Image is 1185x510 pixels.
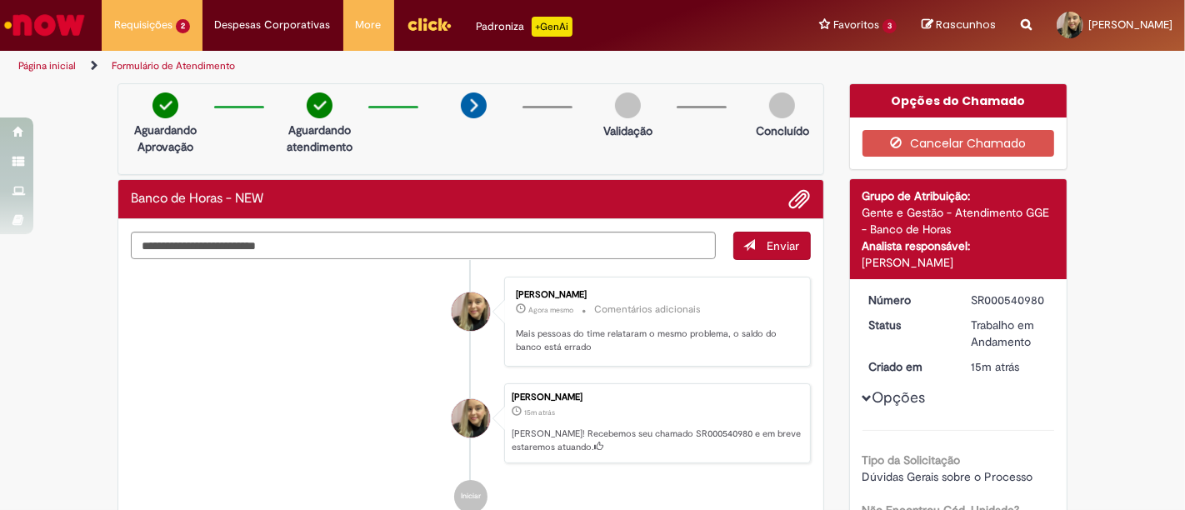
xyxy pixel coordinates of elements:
time: 29/08/2025 12:07:52 [971,359,1019,374]
p: Concluído [756,122,809,139]
span: Rascunhos [936,17,996,32]
textarea: Digite sua mensagem aqui... [131,232,716,259]
p: Mais pessoas do time relataram o mesmo problema, o saldo do banco está errado [516,327,793,353]
span: More [356,17,382,33]
a: Página inicial [18,59,76,72]
div: Analista responsável: [862,237,1055,254]
span: Despesas Corporativas [215,17,331,33]
dt: Número [857,292,959,308]
div: [PERSON_NAME] [516,290,793,300]
a: Rascunhos [922,17,996,33]
img: arrow-next.png [461,92,487,118]
span: 15m atrás [971,359,1019,374]
div: Debora Regina Oliveira [452,399,490,437]
p: Validação [603,122,652,139]
p: Aguardando Aprovação [125,122,206,155]
img: click_logo_yellow_360x200.png [407,12,452,37]
span: Favoritos [833,17,879,33]
ul: Trilhas de página [12,51,777,82]
div: Debora Regina Oliveira [452,292,490,331]
div: [PERSON_NAME] [512,392,802,402]
img: ServiceNow [2,8,87,42]
span: Dúvidas Gerais sobre o Processo [862,469,1033,484]
span: 3 [882,19,897,33]
li: Debora Regina Oliveira [131,383,811,463]
small: Comentários adicionais [594,302,701,317]
div: Gente e Gestão - Atendimento GGE - Banco de Horas [862,204,1055,237]
div: Opções do Chamado [850,84,1067,117]
span: 2 [176,19,190,33]
span: Enviar [767,238,800,253]
div: Padroniza [477,17,572,37]
span: [PERSON_NAME] [1088,17,1172,32]
div: 29/08/2025 12:07:52 [971,358,1048,375]
span: Requisições [114,17,172,33]
span: 15m atrás [524,407,555,417]
dt: Status [857,317,959,333]
p: +GenAi [532,17,572,37]
h2: Banco de Horas - NEW Histórico de tíquete [131,192,263,207]
img: img-circle-grey.png [615,92,641,118]
p: Aguardando atendimento [279,122,360,155]
button: Cancelar Chamado [862,130,1055,157]
button: Enviar [733,232,811,260]
div: [PERSON_NAME] [862,254,1055,271]
img: check-circle-green.png [307,92,332,118]
button: Adicionar anexos [789,188,811,210]
dt: Criado em [857,358,959,375]
span: Agora mesmo [528,305,573,315]
time: 29/08/2025 12:22:54 [528,305,573,315]
img: img-circle-grey.png [769,92,795,118]
p: [PERSON_NAME]! Recebemos seu chamado SR000540980 e em breve estaremos atuando. [512,427,802,453]
a: Formulário de Atendimento [112,59,235,72]
b: Tipo da Solicitação [862,452,961,467]
div: Trabalho em Andamento [971,317,1048,350]
div: Grupo de Atribuição: [862,187,1055,204]
img: check-circle-green.png [152,92,178,118]
div: SR000540980 [971,292,1048,308]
